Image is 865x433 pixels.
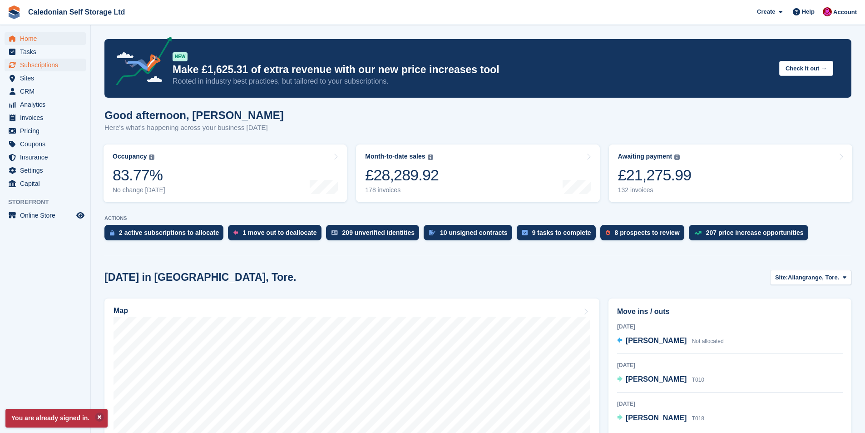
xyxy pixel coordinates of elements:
[365,186,439,194] div: 178 invoices
[20,138,74,150] span: Coupons
[5,177,86,190] a: menu
[5,98,86,111] a: menu
[20,164,74,177] span: Settings
[609,144,852,202] a: Awaiting payment £21,275.99 132 invoices
[606,230,610,235] img: prospect-51fa495bee0391a8d652442698ab0144808aea92771e9ea1ae160a38d050c398.svg
[104,144,347,202] a: Occupancy 83.77% No change [DATE]
[365,153,425,160] div: Month-to-date sales
[615,229,680,236] div: 8 prospects to review
[119,229,219,236] div: 2 active subscriptions to allocate
[20,151,74,164] span: Insurance
[626,337,687,344] span: [PERSON_NAME]
[770,270,851,285] button: Site: Allangrange, Tore.
[104,109,284,121] h1: Good afternoon, [PERSON_NAME]
[5,85,86,98] a: menu
[114,307,128,315] h2: Map
[228,225,326,245] a: 1 move out to deallocate
[5,209,86,222] a: menu
[692,415,704,422] span: T018
[326,225,424,245] a: 209 unverified identities
[779,61,833,76] button: Check it out →
[428,154,433,160] img: icon-info-grey-7440780725fd019a000dd9b08b2336e03edf1995a4989e88bcd33f0948082b44.svg
[617,361,843,369] div: [DATE]
[20,177,74,190] span: Capital
[692,338,724,344] span: Not allocated
[833,8,857,17] span: Account
[775,273,788,282] span: Site:
[5,32,86,45] a: menu
[706,229,804,236] div: 207 price increase opportunities
[104,225,228,245] a: 2 active subscriptions to allocate
[692,377,704,383] span: T010
[173,76,772,86] p: Rooted in industry best practices, but tailored to your subscriptions.
[8,198,90,207] span: Storefront
[522,230,528,235] img: task-75834270c22a3079a89374b754ae025e5fb1db73e45f91037f5363f120a921f8.svg
[104,123,284,133] p: Here's what's happening across your business [DATE]
[25,5,129,20] a: Caledonian Self Storage Ltd
[233,230,238,235] img: move_outs_to_deallocate_icon-f764333ba52eb49d3ac5e1228854f67142a1ed5810a6f6cc68b1a99e826820c5.svg
[20,209,74,222] span: Online Store
[113,153,147,160] div: Occupancy
[110,230,114,236] img: active_subscription_to_allocate_icon-d502201f5373d7db506a760aba3b589e785aa758c864c3986d89f69b8ff3...
[5,124,86,137] a: menu
[20,72,74,85] span: Sites
[440,229,508,236] div: 10 unsigned contracts
[173,52,188,61] div: NEW
[104,271,297,284] h2: [DATE] in [GEOGRAPHIC_DATA], Tore.
[5,45,86,58] a: menu
[113,186,165,194] div: No change [DATE]
[517,225,600,245] a: 9 tasks to complete
[424,225,517,245] a: 10 unsigned contracts
[7,5,21,19] img: stora-icon-8386f47178a22dfd0bd8f6a31ec36ba5ce8667c1dd55bd0f319d3a0aa187defe.svg
[429,230,435,235] img: contract_signature_icon-13c848040528278c33f63329250d36e43548de30e8caae1d1a13099fd9432cc5.svg
[674,154,680,160] img: icon-info-grey-7440780725fd019a000dd9b08b2336e03edf1995a4989e88bcd33f0948082b44.svg
[617,400,843,408] div: [DATE]
[20,45,74,58] span: Tasks
[331,230,338,235] img: verify_identity-adf6edd0f0f0b5bbfe63781bf79b02c33cf7c696d77639b501bdc392416b5a36.svg
[618,153,672,160] div: Awaiting payment
[109,37,172,89] img: price-adjustments-announcement-icon-8257ccfd72463d97f412b2fc003d46551f7dbcb40ab6d574587a9cd5c0d94...
[20,32,74,45] span: Home
[617,374,704,386] a: [PERSON_NAME] T010
[617,323,843,331] div: [DATE]
[626,414,687,422] span: [PERSON_NAME]
[20,59,74,71] span: Subscriptions
[617,413,704,424] a: [PERSON_NAME] T018
[5,151,86,164] a: menu
[173,63,772,76] p: Make £1,625.31 of extra revenue with our new price increases tool
[757,7,775,16] span: Create
[356,144,599,202] a: Month-to-date sales £28,289.92 178 invoices
[5,164,86,177] a: menu
[365,166,439,184] div: £28,289.92
[20,98,74,111] span: Analytics
[5,72,86,85] a: menu
[617,335,724,347] a: [PERSON_NAME] Not allocated
[5,409,108,428] p: You are already signed in.
[5,138,86,150] a: menu
[689,225,813,245] a: 207 price increase opportunities
[5,111,86,124] a: menu
[626,375,687,383] span: [PERSON_NAME]
[600,225,689,245] a: 8 prospects to review
[20,111,74,124] span: Invoices
[104,215,851,221] p: ACTIONS
[823,7,832,16] img: Donald Mathieson
[242,229,316,236] div: 1 move out to deallocate
[342,229,415,236] div: 209 unverified identities
[788,273,839,282] span: Allangrange, Tore.
[694,231,702,235] img: price_increase_opportunities-93ffe204e8149a01c8c9dc8f82e8f89637d9d84a8eef4429ea346261dce0b2c0.svg
[75,210,86,221] a: Preview store
[802,7,815,16] span: Help
[532,229,591,236] div: 9 tasks to complete
[20,85,74,98] span: CRM
[618,166,692,184] div: £21,275.99
[618,186,692,194] div: 132 invoices
[5,59,86,71] a: menu
[20,124,74,137] span: Pricing
[113,166,165,184] div: 83.77%
[617,306,843,317] h2: Move ins / outs
[149,154,154,160] img: icon-info-grey-7440780725fd019a000dd9b08b2336e03edf1995a4989e88bcd33f0948082b44.svg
